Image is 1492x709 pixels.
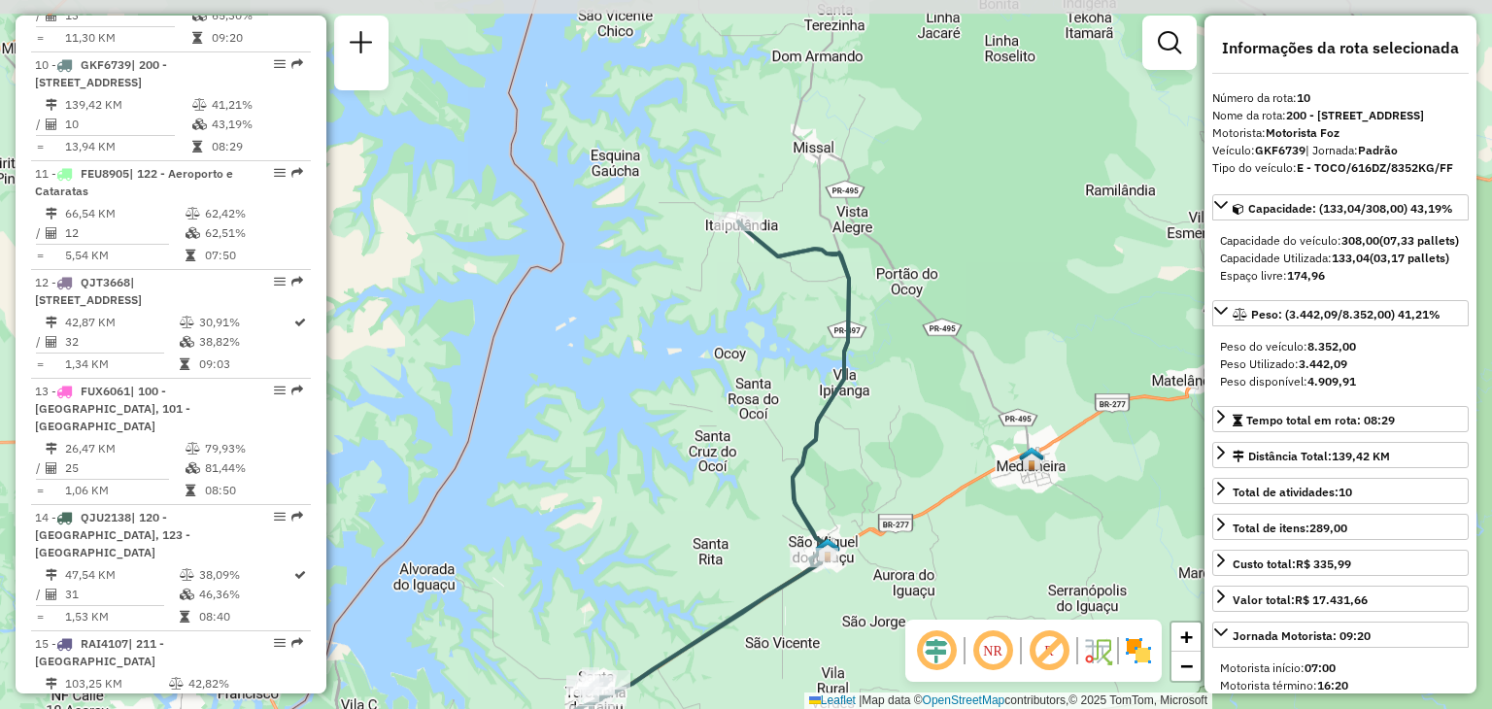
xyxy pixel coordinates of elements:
[1212,478,1469,504] a: Total de atividades:10
[1171,623,1201,652] a: Zoom in
[1212,622,1469,648] a: Jornada Motorista: 09:20
[35,585,45,604] td: /
[35,636,164,668] span: | 211 - [GEOGRAPHIC_DATA]
[198,585,292,604] td: 46,36%
[1246,413,1395,427] span: Tempo total em rota: 08:29
[64,223,185,243] td: 12
[35,28,45,48] td: =
[1082,635,1113,666] img: Fluxo de ruas
[1286,108,1424,122] strong: 200 - [STREET_ADDRESS]
[1307,374,1356,388] strong: 4.909,91
[180,336,194,348] i: % de utilização da cubagem
[35,481,45,500] td: =
[1212,586,1469,612] a: Valor total:R$ 17.431,66
[35,57,167,89] span: | 200 - [STREET_ADDRESS]
[81,384,130,398] span: FUX6061
[1255,143,1305,157] strong: GKF6739
[35,510,190,559] span: | 120 - [GEOGRAPHIC_DATA], 123 - [GEOGRAPHIC_DATA]
[46,589,57,600] i: Total de Atividades
[64,674,168,693] td: 103,25 KM
[180,317,194,328] i: % de utilização do peso
[46,678,57,690] i: Distância Total
[1332,251,1370,265] strong: 133,04
[1212,300,1469,326] a: Peso: (3.442,09/8.352,00) 41,21%
[204,439,302,458] td: 79,93%
[1212,330,1469,398] div: Peso: (3.442,09/8.352,00) 41,21%
[64,607,179,626] td: 1,53 KM
[1220,355,1461,373] div: Peso Utilizado:
[35,223,45,243] td: /
[35,332,45,352] td: /
[169,678,184,690] i: % de utilização do peso
[1180,654,1193,678] span: −
[274,58,286,70] em: Opções
[1220,250,1461,267] div: Capacidade Utilizada:
[1212,652,1469,702] div: Jornada Motorista: 09:20
[274,167,286,179] em: Opções
[211,95,303,115] td: 41,21%
[180,569,194,581] i: % de utilização do peso
[1339,485,1352,499] strong: 10
[859,693,862,707] span: |
[46,10,57,21] i: Total de Atividades
[180,589,194,600] i: % de utilização da cubagem
[204,246,302,265] td: 07:50
[64,354,179,374] td: 1,34 KM
[291,58,303,70] em: Rota exportada
[81,275,130,289] span: QJT3668
[64,6,191,25] td: 13
[46,569,57,581] i: Distância Total
[64,313,179,332] td: 42,87 KM
[35,607,45,626] td: =
[804,692,1212,709] div: Map data © contributors,© 2025 TomTom, Microsoft
[291,276,303,287] em: Rota exportada
[35,275,142,307] span: | [STREET_ADDRESS]
[1019,446,1044,471] img: Medianeira
[342,23,381,67] a: Nova sessão e pesquisa
[46,336,57,348] i: Total de Atividades
[274,637,286,649] em: Opções
[192,32,202,44] i: Tempo total em rota
[198,354,292,374] td: 09:03
[1305,143,1398,157] span: | Jornada:
[294,569,306,581] i: Rota otimizada
[35,137,45,156] td: =
[187,674,262,693] td: 42,82%
[186,227,200,239] i: % de utilização da cubagem
[1212,406,1469,432] a: Tempo total em rota: 08:29
[46,462,57,474] i: Total de Atividades
[1212,39,1469,57] h4: Informações da rota selecionada
[1309,521,1347,535] strong: 289,00
[180,358,189,370] i: Tempo total em rota
[1233,448,1390,465] div: Distância Total:
[1332,449,1390,463] span: 139,42 KM
[211,137,303,156] td: 08:29
[1248,201,1453,216] span: Capacidade: (133,04/308,00) 43,19%
[1171,652,1201,681] a: Zoom out
[198,607,292,626] td: 08:40
[186,250,195,261] i: Tempo total em rota
[1358,143,1398,157] strong: Padrão
[1180,625,1193,649] span: +
[198,313,292,332] td: 30,91%
[35,510,190,559] span: 14 -
[46,317,57,328] i: Distância Total
[913,627,960,674] span: Ocultar deslocamento
[192,141,202,152] i: Tempo total em rota
[1233,556,1351,573] div: Custo total:
[186,208,200,219] i: % de utilização do peso
[186,485,195,496] i: Tempo total em rota
[180,611,189,623] i: Tempo total em rota
[198,332,292,352] td: 38,82%
[198,565,292,585] td: 38,09%
[1212,194,1469,220] a: Capacidade: (133,04/308,00) 43,19%
[291,637,303,649] em: Rota exportada
[1212,159,1469,177] div: Tipo do veículo:
[204,458,302,478] td: 81,44%
[35,384,190,433] span: | 100 - [GEOGRAPHIC_DATA], 101 - [GEOGRAPHIC_DATA]
[64,204,185,223] td: 66,54 KM
[204,223,302,243] td: 62,51%
[64,137,191,156] td: 13,94 KM
[274,385,286,396] em: Opções
[204,204,302,223] td: 62,42%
